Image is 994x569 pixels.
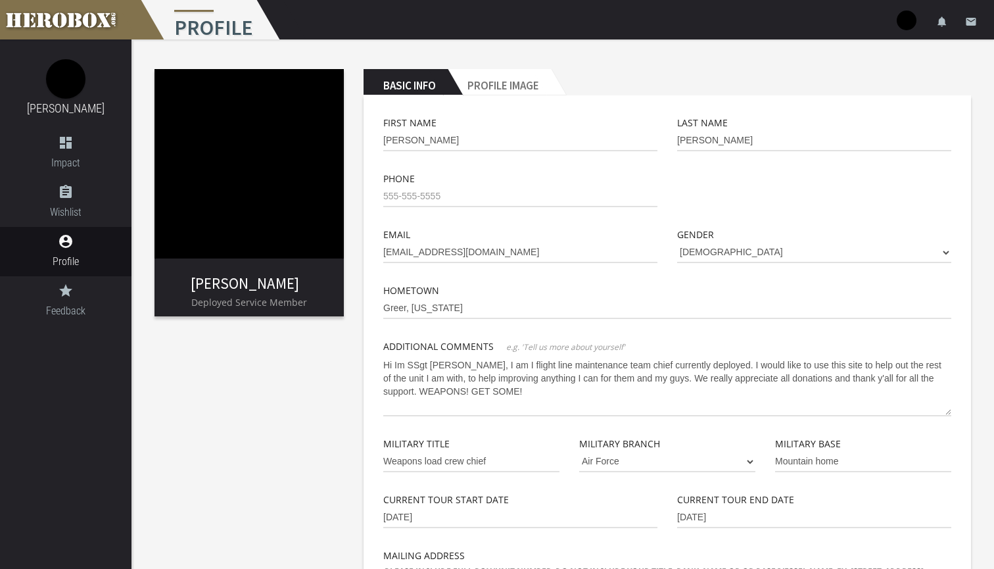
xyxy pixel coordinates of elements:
[383,436,450,451] label: Military Title
[897,11,916,30] img: user-image
[383,186,657,207] input: 555-555-5555
[383,339,494,354] label: Additional Comments
[154,295,344,310] p: Deployed Service Member
[191,274,299,293] a: [PERSON_NAME]
[775,436,841,451] label: Military Base
[383,507,657,528] input: MM-DD-YYYY
[936,16,948,28] i: notifications
[677,507,951,528] input: MM-DD-YYYY
[677,492,794,507] label: Current Tour End Date
[27,101,105,115] a: [PERSON_NAME]
[383,115,437,130] label: First Name
[364,69,448,95] h2: Basic Info
[448,69,551,95] h2: Profile Image
[58,234,74,249] i: account_circle
[579,436,660,451] label: Military Branch
[383,283,439,298] label: Hometown
[383,492,509,507] label: Current Tour Start Date
[383,227,410,242] label: Email
[965,16,977,28] i: email
[506,341,625,353] span: e.g. 'Tell us more about yourself'
[154,69,344,259] img: image
[383,171,415,186] label: Phone
[677,115,728,130] label: Last Name
[46,59,85,99] img: image
[677,227,714,242] label: Gender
